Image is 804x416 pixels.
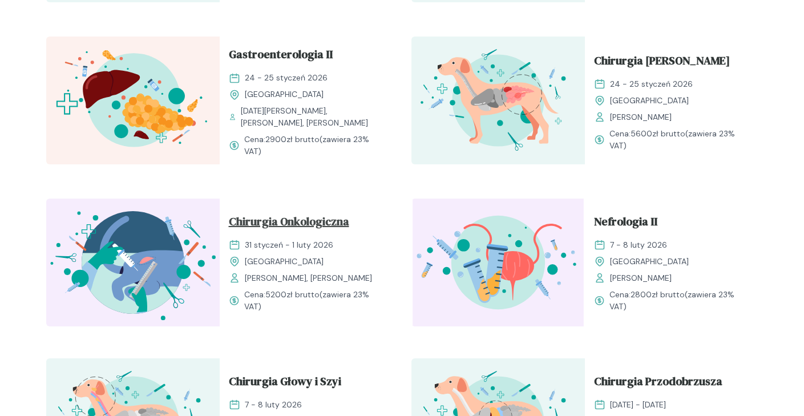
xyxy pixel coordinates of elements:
[245,239,333,251] span: 31 styczeń - 1 luty 2026
[609,128,749,152] span: Cena: (zawiera 23% VAT)
[265,289,320,300] span: 5200 zł brutto
[594,373,749,394] a: Chirurgia Przodobrzusza
[244,134,384,157] span: Cena: (zawiera 23% VAT)
[610,111,672,123] span: [PERSON_NAME]
[610,239,667,251] span: 7 - 8 luty 2026
[631,289,685,300] span: 2800 zł brutto
[245,399,302,411] span: 7 - 8 luty 2026
[46,37,220,164] img: ZxkxEIF3NbkBX8eR_GastroII_T.svg
[594,373,722,394] span: Chirurgia Przodobrzusza
[594,52,730,74] span: Chirurgia [PERSON_NAME]
[610,256,689,268] span: [GEOGRAPHIC_DATA]
[610,399,666,411] span: [DATE] - [DATE]
[245,72,328,84] span: 24 - 25 styczeń 2026
[229,213,384,235] a: Chirurgia Onkologiczna
[411,199,585,326] img: ZpgBUh5LeNNTxPrX_Uro_T.svg
[244,289,384,313] span: Cena: (zawiera 23% VAT)
[411,37,585,164] img: ZpbG-x5LeNNTxNnM_ChiruTy%C5%82o_T.svg
[594,52,749,74] a: Chirurgia [PERSON_NAME]
[594,213,657,235] span: Nefrologia II
[265,134,320,144] span: 2900 zł brutto
[245,88,324,100] span: [GEOGRAPHIC_DATA]
[610,78,693,90] span: 24 - 25 styczeń 2026
[229,213,349,235] span: Chirurgia Onkologiczna
[594,213,749,235] a: Nefrologia II
[241,105,384,129] span: [DATE][PERSON_NAME], [PERSON_NAME], [PERSON_NAME]
[229,46,384,67] a: Gastroenterologia II
[245,272,372,284] span: [PERSON_NAME], [PERSON_NAME]
[229,373,341,394] span: Chirurgia Głowy i Szyi
[610,95,689,107] span: [GEOGRAPHIC_DATA]
[46,199,220,326] img: ZpbL5h5LeNNTxNpI_ChiruOnko_T.svg
[229,46,333,67] span: Gastroenterologia II
[245,256,324,268] span: [GEOGRAPHIC_DATA]
[609,289,749,313] span: Cena: (zawiera 23% VAT)
[631,128,685,139] span: 5600 zł brutto
[610,272,672,284] span: [PERSON_NAME]
[229,373,384,394] a: Chirurgia Głowy i Szyi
